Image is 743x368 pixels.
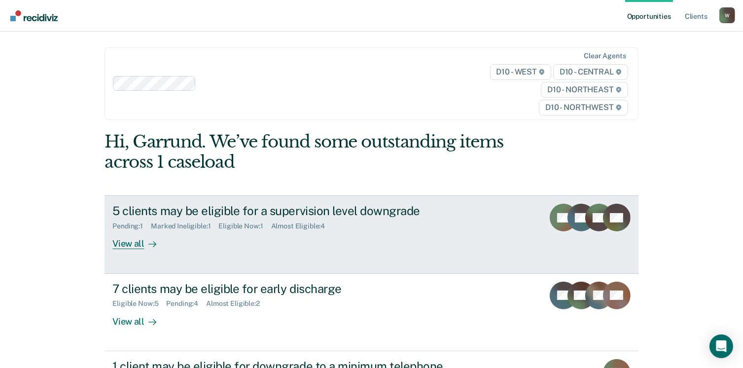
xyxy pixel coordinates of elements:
div: Marked Ineligible : 1 [151,222,218,230]
div: Hi, Garrund. We’ve found some outstanding items across 1 caseload [105,132,531,172]
div: Pending : 4 [166,299,206,308]
div: 7 clients may be eligible for early discharge [112,282,459,296]
a: 5 clients may be eligible for a supervision level downgradePending:1Marked Ineligible:1Eligible N... [105,195,638,273]
div: 5 clients may be eligible for a supervision level downgrade [112,204,459,218]
div: Eligible Now : 5 [112,299,166,308]
div: Almost Eligible : 2 [206,299,268,308]
div: View all [112,308,168,327]
span: D10 - NORTHWEST [539,100,628,115]
div: Almost Eligible : 4 [271,222,333,230]
span: D10 - CENTRAL [553,64,628,80]
div: View all [112,230,168,250]
div: Open Intercom Messenger [709,334,733,358]
div: Eligible Now : 1 [219,222,271,230]
div: W [719,7,735,23]
button: Profile dropdown button [719,7,735,23]
span: D10 - NORTHEAST [541,82,628,98]
a: 7 clients may be eligible for early dischargeEligible Now:5Pending:4Almost Eligible:2View all [105,274,638,351]
span: D10 - WEST [490,64,551,80]
div: Pending : 1 [112,222,151,230]
img: Recidiviz [10,10,58,21]
div: Clear agents [584,52,626,60]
